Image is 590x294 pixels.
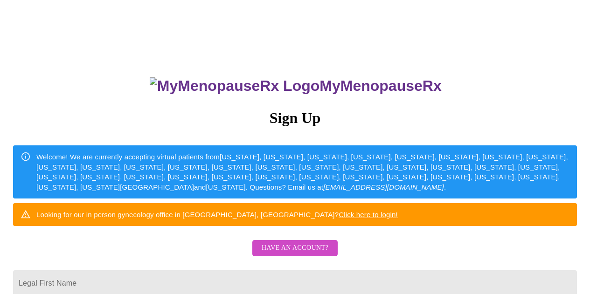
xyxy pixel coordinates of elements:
span: Have an account? [262,242,328,254]
button: Have an account? [252,240,338,256]
div: Looking for our in person gynecology office in [GEOGRAPHIC_DATA], [GEOGRAPHIC_DATA]? [36,206,398,223]
a: Have an account? [250,250,340,258]
em: [EMAIL_ADDRESS][DOMAIN_NAME] [323,183,444,191]
h3: MyMenopauseRx [14,77,577,95]
h3: Sign Up [13,109,577,127]
img: MyMenopauseRx Logo [150,77,319,95]
a: Click here to login! [339,211,398,219]
div: Welcome! We are currently accepting virtual patients from [US_STATE], [US_STATE], [US_STATE], [US... [36,148,569,196]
